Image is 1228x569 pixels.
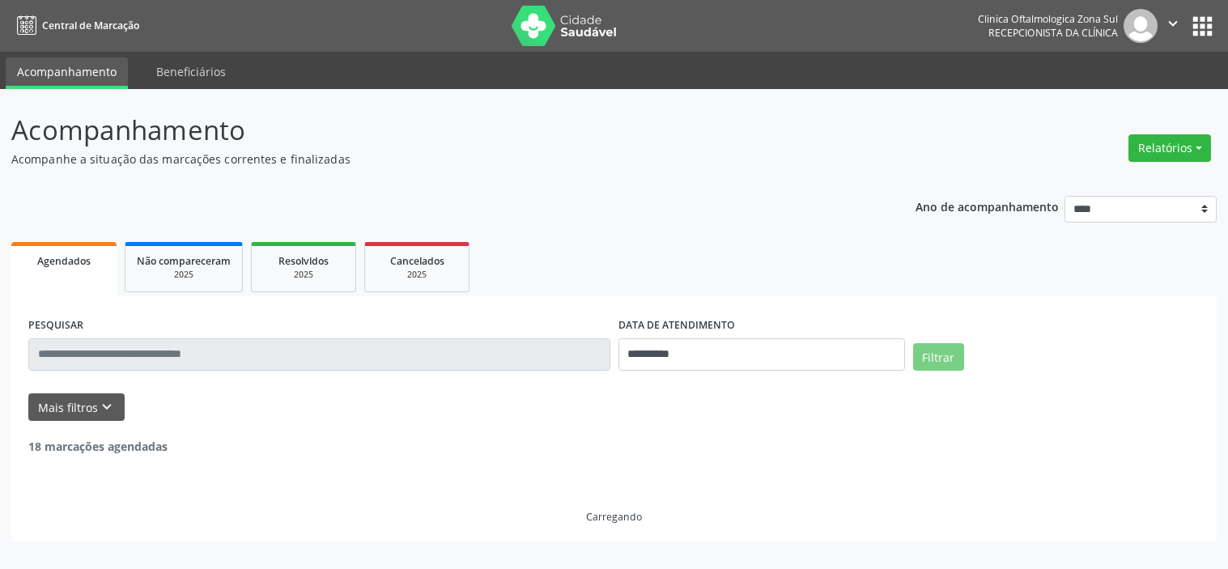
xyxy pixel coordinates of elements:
[37,254,91,268] span: Agendados
[1188,12,1217,40] button: apps
[913,343,964,371] button: Filtrar
[988,26,1118,40] span: Recepcionista da clínica
[1128,134,1211,162] button: Relatórios
[1158,9,1188,43] button: 
[11,12,139,39] a: Central de Marcação
[916,196,1059,216] p: Ano de acompanhamento
[11,151,855,168] p: Acompanhe a situação das marcações correntes e finalizadas
[376,269,457,281] div: 2025
[263,269,344,281] div: 2025
[28,439,168,454] strong: 18 marcações agendadas
[978,12,1118,26] div: Clinica Oftalmologica Zona Sul
[145,57,237,86] a: Beneficiários
[11,110,855,151] p: Acompanhamento
[137,254,231,268] span: Não compareceram
[390,254,444,268] span: Cancelados
[278,254,329,268] span: Resolvidos
[28,393,125,422] button: Mais filtroskeyboard_arrow_down
[6,57,128,89] a: Acompanhamento
[618,313,735,338] label: DATA DE ATENDIMENTO
[1124,9,1158,43] img: img
[137,269,231,281] div: 2025
[28,313,83,338] label: PESQUISAR
[98,398,116,416] i: keyboard_arrow_down
[1164,15,1182,32] i: 
[586,510,642,524] div: Carregando
[42,19,139,32] span: Central de Marcação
